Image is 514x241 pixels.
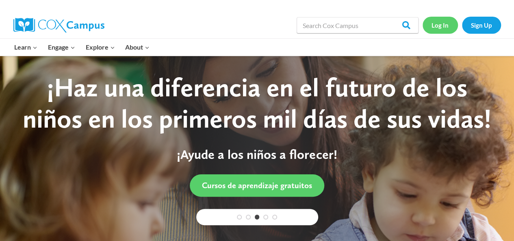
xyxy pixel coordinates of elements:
button: Child menu of Explore [80,39,120,56]
a: 4 [263,215,268,219]
img: Cox Campus [13,18,104,33]
p: ¡Ayude a los niños a florecer! [16,147,498,162]
input: Search Cox Campus [297,17,419,33]
span: Cursos de aprendizaje gratuitos [202,180,312,190]
a: Log In [423,17,458,33]
a: 3 [255,215,260,219]
a: Cursos de aprendizaje gratuitos [190,174,324,197]
button: Child menu of About [120,39,155,56]
a: 5 [272,215,277,219]
nav: Primary Navigation [9,39,155,56]
button: Child menu of Learn [9,39,43,56]
nav: Secondary Navigation [423,17,501,33]
a: 1 [237,215,242,219]
div: ¡Haz una diferencia en el futuro de los niños en los primeros mil días de sus vidas! [16,72,498,135]
button: Child menu of Engage [43,39,80,56]
a: 2 [246,215,251,219]
a: Sign Up [462,17,501,33]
